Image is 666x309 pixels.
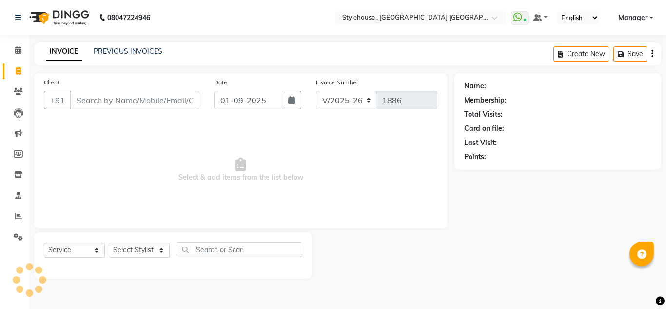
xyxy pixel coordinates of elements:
[464,95,507,105] div: Membership:
[316,78,358,87] label: Invoice Number
[46,43,82,61] a: INVOICE
[613,46,647,62] button: Save
[464,124,504,134] div: Card on file:
[25,4,92,31] img: logo
[70,91,199,109] input: Search by Name/Mobile/Email/Code
[464,109,503,120] div: Total Visits:
[464,152,486,162] div: Points:
[464,81,486,91] div: Name:
[44,91,71,109] button: +91
[94,47,162,56] a: PREVIOUS INVOICES
[44,78,59,87] label: Client
[177,242,302,257] input: Search or Scan
[464,138,497,148] div: Last Visit:
[44,121,437,219] span: Select & add items from the list below
[107,4,150,31] b: 08047224946
[214,78,227,87] label: Date
[618,13,647,23] span: Manager
[553,46,609,62] button: Create New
